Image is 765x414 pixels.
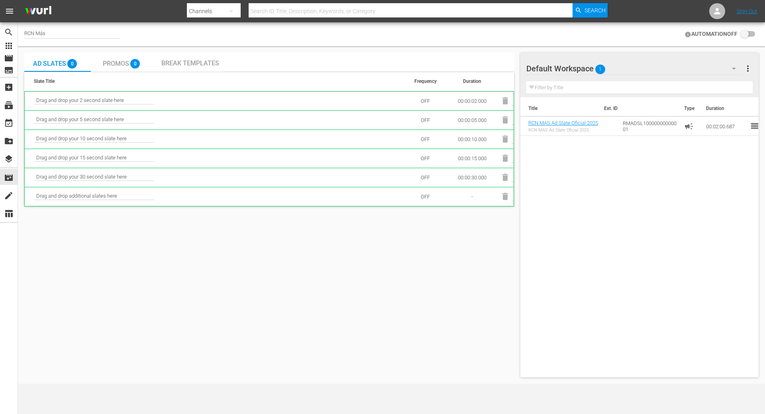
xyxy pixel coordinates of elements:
span: 0 [67,59,77,69]
th: Duration [447,72,497,91]
span: Create [4,82,14,92]
td: OFF [403,149,447,168]
span: 1 [595,61,605,78]
span: Ingestion [4,191,14,200]
th: Ext. ID [599,97,679,120]
th: Title [520,97,599,120]
span: Ad Slates [33,60,66,67]
span: reorder [750,121,759,131]
span: Drag and drop additional slates here [34,193,154,200]
span: Overlays [4,154,14,164]
span: 0 [130,59,140,69]
button: Break Templates [157,53,224,72]
td: OFF [403,129,447,149]
span: Search [585,3,606,18]
a: RCN MAS Ad Slate Oficial 2025 [528,120,598,126]
td: 00:00:10.000 [447,129,497,149]
span: Schedule [4,118,14,128]
h4: AUTOMATION OFF [691,31,738,37]
td: - [447,187,497,206]
span: Drag and drop your 2 second slate here [34,97,154,104]
span: Ad [684,122,694,131]
span: more_vert [743,64,753,73]
td: RMADSL10000000000001 [620,117,681,136]
button: Ad Slates 0 [24,53,91,72]
td: OFF [403,91,447,110]
a: Sign Out [737,8,757,14]
th: Slate Title [24,72,404,91]
td: 00:02:00.687 [703,117,747,136]
span: Break Templates [161,59,219,67]
span: Series [4,65,14,75]
td: OFF [403,187,447,206]
div: Default Workspace [526,57,744,80]
button: Search [573,3,608,18]
span: Reports [4,209,14,218]
span: Drag and drop your 10 second slate here [34,135,154,143]
span: Drag and drop your 5 second slate here [34,116,154,124]
span: menu [5,6,14,16]
span: Drag and drop your 30 second slate here [34,174,154,181]
span: Search [4,27,14,37]
img: ans4CAIJ8jUAAAAAAAAAAAAAAAAAAAAAAAAgQb4GAAAAAAAAAAAAAAAAAAAAAAAAJMjXAAAAAAAAAAAAAAAAAAAAAAAAgAT5G... [19,2,57,21]
th: Type [679,97,701,120]
span: Promos [103,60,129,67]
button: Promos 0 [91,53,157,72]
div: RCN MAS Ad Slate Oficial 2025 [528,128,598,133]
td: OFF [403,168,447,187]
span: Automation [4,173,14,182]
th: Duration [701,97,749,120]
td: 00:00:30.000 [447,168,497,187]
span: Channels [4,100,14,110]
span: Asset [4,41,14,51]
td: OFF [403,110,447,129]
span: Episode [4,53,14,63]
div: RCN Más [24,30,120,39]
div: Ad Slates 0 [24,72,514,206]
button: more_vert [743,59,753,78]
td: 00:00:02.000 [447,91,497,110]
td: 00:00:05.000 [447,110,497,129]
th: Frequency [404,72,447,91]
span: Drag and drop your 15 second slate here [34,155,154,162]
td: 00:00:15.000 [447,149,497,168]
span: VOD [4,136,14,146]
